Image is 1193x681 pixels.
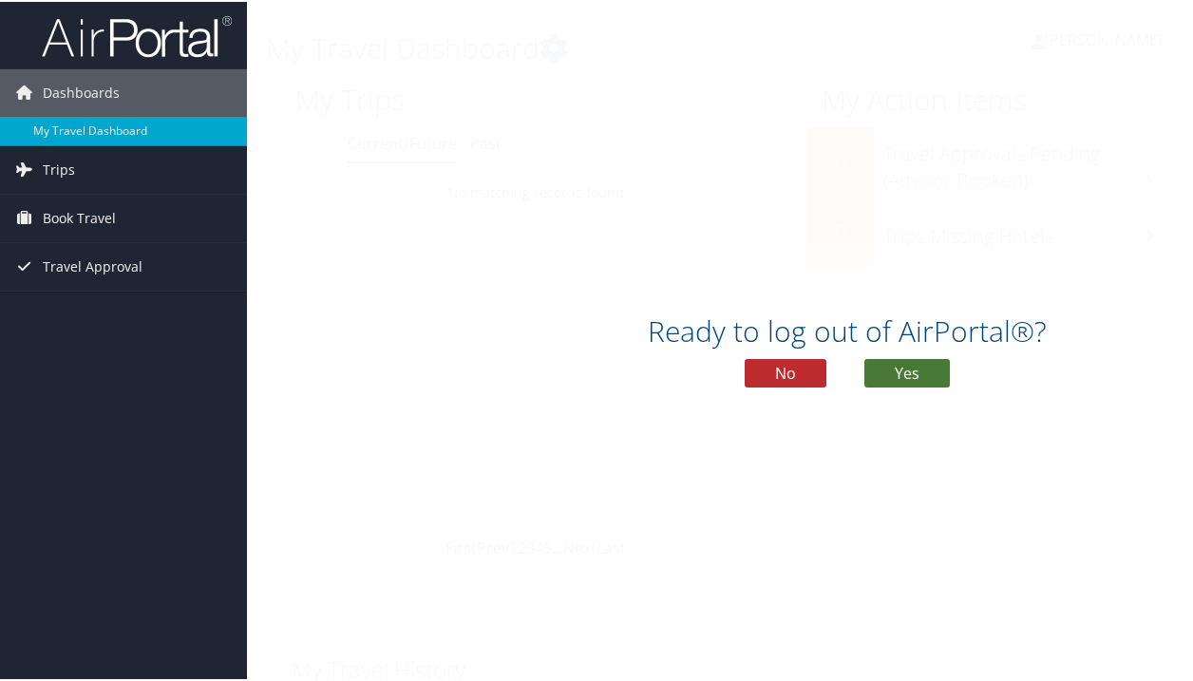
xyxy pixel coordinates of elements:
button: No [745,357,826,386]
span: Book Travel [43,193,116,240]
button: Yes [864,357,950,386]
span: Travel Approval [43,241,142,289]
span: Trips [43,144,75,192]
img: airportal-logo.png [42,12,232,57]
span: Dashboards [43,67,120,115]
